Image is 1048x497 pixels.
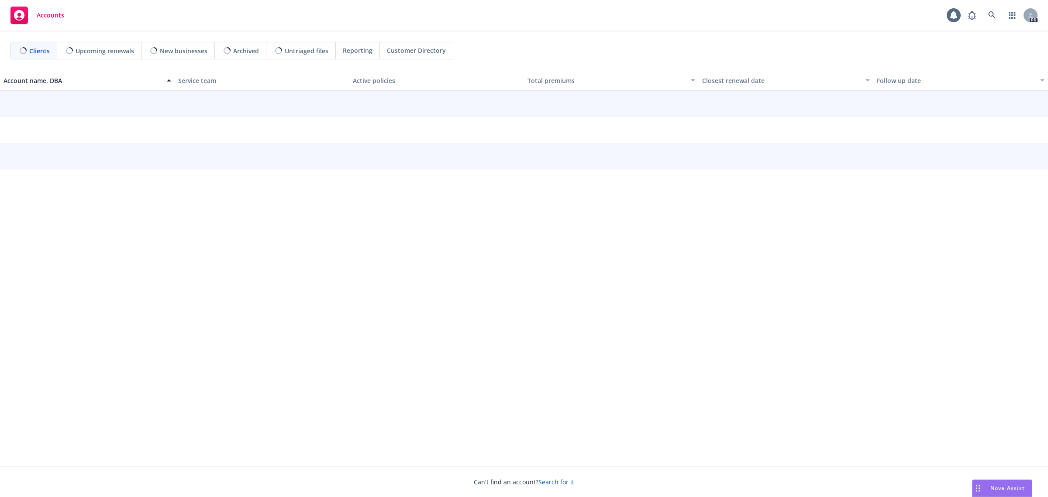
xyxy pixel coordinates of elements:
span: Can't find an account? [474,477,574,487]
span: New businesses [160,46,207,55]
a: Switch app [1003,7,1021,24]
button: Nova Assist [972,480,1032,497]
span: Customer Directory [387,46,446,55]
div: Drag to move [972,480,983,497]
span: Untriaged files [285,46,328,55]
span: Nova Assist [990,484,1025,492]
button: Follow up date [873,70,1048,91]
span: Reporting [343,46,372,55]
button: Active policies [349,70,524,91]
div: Account name, DBA [3,76,162,85]
span: Clients [29,46,50,55]
div: Follow up date [877,76,1035,85]
button: Closest renewal date [699,70,873,91]
span: Upcoming renewals [76,46,134,55]
div: Total premiums [527,76,686,85]
a: Report a Bug [963,7,981,24]
a: Search for it [538,478,574,486]
div: Active policies [353,76,521,85]
a: Accounts [7,3,68,28]
div: Service team [178,76,346,85]
span: Archived [233,46,259,55]
div: Closest renewal date [702,76,860,85]
a: Search [983,7,1001,24]
button: Total premiums [524,70,699,91]
span: Accounts [37,12,64,19]
button: Service team [175,70,349,91]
